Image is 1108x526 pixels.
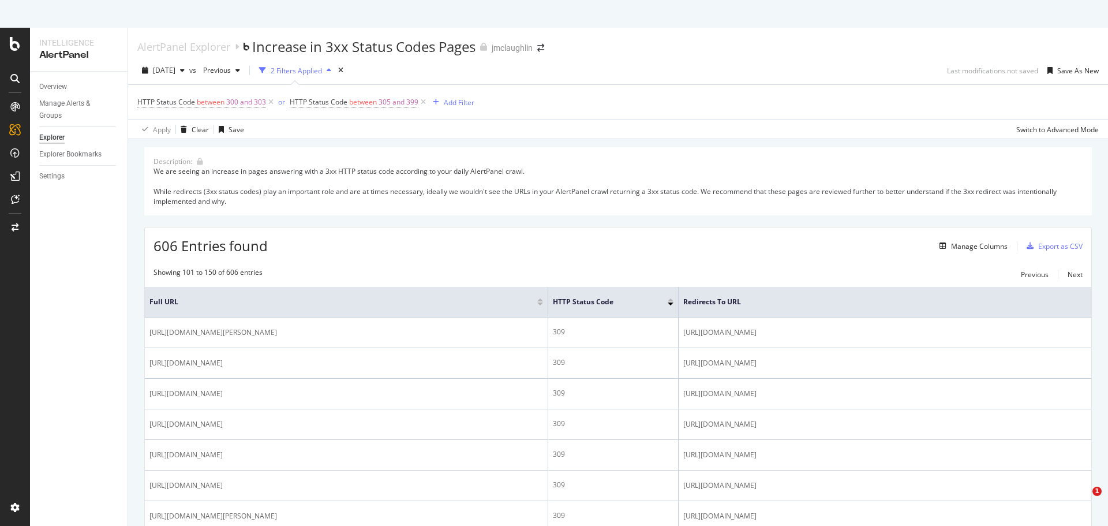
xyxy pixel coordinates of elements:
[683,480,757,491] span: [URL][DOMAIN_NAME]
[1069,487,1096,514] iframe: Intercom live chat
[683,297,1069,307] span: Redirects to URL
[199,61,245,80] button: Previous
[1021,270,1049,279] div: Previous
[154,156,192,166] div: Description:
[553,388,673,398] div: 309
[199,65,231,75] span: Previous
[935,239,1008,253] button: Manage Columns
[1068,267,1083,281] button: Next
[39,98,119,122] a: Manage Alerts & Groups
[553,327,673,337] div: 309
[214,120,244,139] button: Save
[153,125,171,135] div: Apply
[189,65,199,75] span: vs
[39,170,65,182] div: Settings
[39,98,108,122] div: Manage Alerts & Groups
[39,81,119,93] a: Overview
[349,97,377,107] span: between
[683,510,757,522] span: [URL][DOMAIN_NAME]
[39,81,67,93] div: Overview
[154,267,263,281] div: Showing 101 to 150 of 606 entries
[553,297,650,307] span: HTTP Status Code
[553,480,673,490] div: 309
[553,449,673,460] div: 309
[1012,120,1099,139] button: Switch to Advanced Mode
[39,132,119,144] a: Explorer
[229,125,244,135] div: Save
[947,66,1038,76] div: Last modifications not saved
[39,37,118,49] div: Intelligence
[137,97,195,107] span: HTTP Status Code
[149,480,223,491] span: [URL][DOMAIN_NAME]
[1092,487,1102,496] span: 1
[39,170,119,182] a: Settings
[176,120,209,139] button: Clear
[154,166,1083,206] div: We are seeing an increase in pages answering with a 3xx HTTP status code according to your daily ...
[137,40,230,53] a: AlertPanel Explorer
[271,66,322,76] div: 2 Filters Applied
[1022,237,1083,255] button: Export as CSV
[149,388,223,400] span: [URL][DOMAIN_NAME]
[683,327,757,338] span: [URL][DOMAIN_NAME]
[683,388,757,400] span: [URL][DOMAIN_NAME]
[379,94,418,110] span: 305 and 399
[683,419,757,430] span: [URL][DOMAIN_NAME]
[197,97,224,107] span: between
[290,97,347,107] span: HTTP Status Code
[683,357,757,369] span: [URL][DOMAIN_NAME]
[444,98,474,107] div: Add Filter
[1038,241,1083,251] div: Export as CSV
[336,65,346,76] div: times
[252,37,476,57] div: Increase in 3xx Status Codes Pages
[39,148,119,161] a: Explorer Bookmarks
[254,61,336,80] button: 2 Filters Applied
[149,419,223,430] span: [URL][DOMAIN_NAME]
[226,94,266,110] span: 300 and 303
[149,510,277,522] span: [URL][DOMAIN_NAME][PERSON_NAME]
[149,357,223,369] span: [URL][DOMAIN_NAME]
[149,327,277,338] span: [URL][DOMAIN_NAME][PERSON_NAME]
[1021,267,1049,281] button: Previous
[154,236,268,255] span: 606 Entries found
[1043,61,1099,80] button: Save As New
[683,449,757,461] span: [URL][DOMAIN_NAME]
[278,96,285,107] button: or
[537,44,544,52] div: arrow-right-arrow-left
[1068,270,1083,279] div: Next
[39,132,65,144] div: Explorer
[149,449,223,461] span: [URL][DOMAIN_NAME]
[149,297,520,307] span: Full URL
[153,65,175,75] span: 2025 Aug. 28th
[278,97,285,107] div: or
[553,419,673,429] div: 309
[951,241,1008,251] div: Manage Columns
[553,510,673,521] div: 309
[137,120,171,139] button: Apply
[39,49,118,62] div: AlertPanel
[137,61,189,80] button: [DATE]
[192,125,209,135] div: Clear
[39,148,102,161] div: Explorer Bookmarks
[428,95,474,109] button: Add Filter
[1057,66,1099,76] div: Save As New
[1016,125,1099,135] div: Switch to Advanced Mode
[492,42,533,54] div: jmclaughlin
[553,357,673,368] div: 309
